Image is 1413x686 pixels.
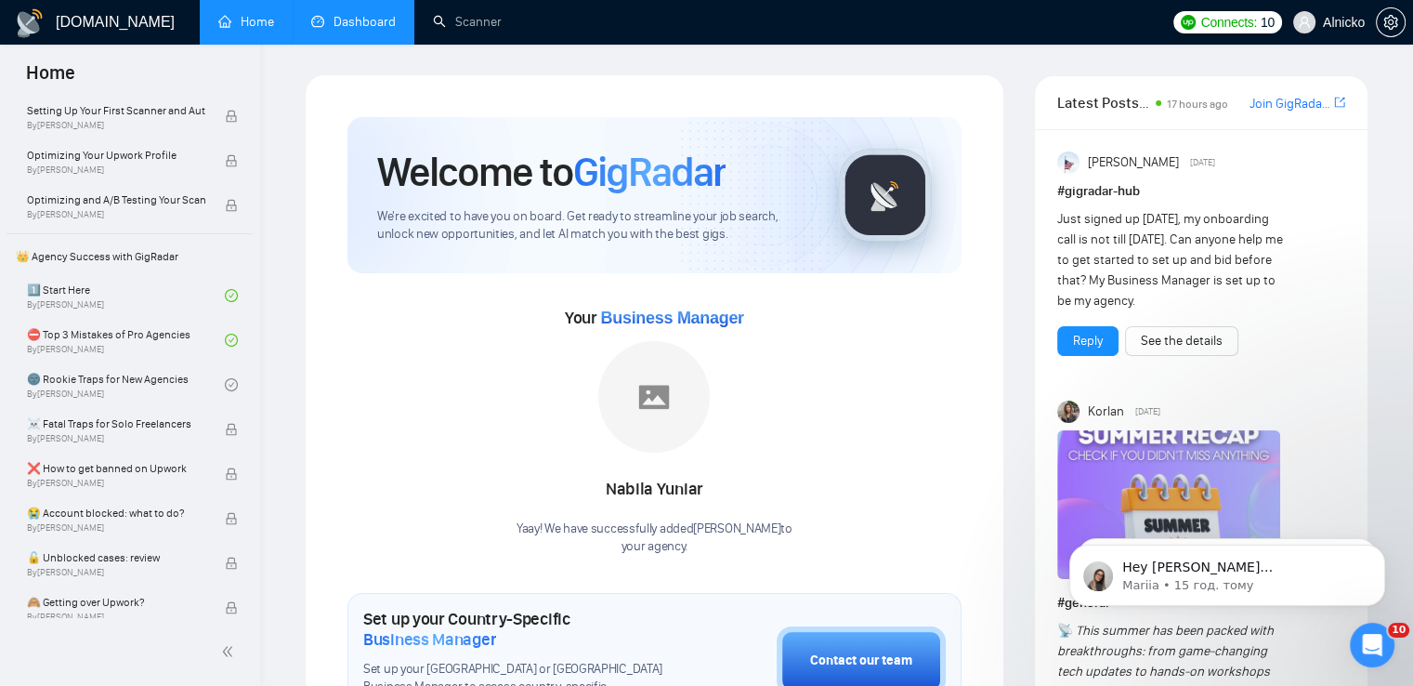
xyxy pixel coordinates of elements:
[27,478,205,489] span: By [PERSON_NAME]
[8,238,251,275] span: 👑 Agency Success with GigRadar
[15,8,45,38] img: logo
[225,423,238,436] span: lock
[377,147,726,197] h1: Welcome to
[27,567,205,578] span: By [PERSON_NAME]
[27,320,225,361] a: ⛔ Top 3 Mistakes of Pro AgenciesBy[PERSON_NAME]
[27,165,205,176] span: By [PERSON_NAME]
[1057,326,1119,356] button: Reply
[1334,94,1345,112] a: export
[1057,91,1150,114] span: Latest Posts from the GigRadar Community
[1388,623,1409,638] span: 10
[363,609,684,650] h1: Set up your Country-Specific
[839,149,932,242] img: gigradar-logo.png
[225,557,238,570] span: lock
[27,101,205,120] span: Setting Up Your First Scanner and Auto-Bidder
[1377,15,1405,30] span: setting
[1190,154,1215,171] span: [DATE]
[27,275,225,316] a: 1️⃣ Start HereBy[PERSON_NAME]
[27,504,205,522] span: 😭 Account blocked: what to do?
[27,209,205,220] span: By [PERSON_NAME]
[433,14,502,30] a: searchScanner
[1350,623,1394,667] iframe: Intercom live chat
[1135,403,1160,420] span: [DATE]
[27,459,205,478] span: ❌ How to get banned on Upwork
[27,120,205,131] span: By [PERSON_NAME]
[27,522,205,534] span: By [PERSON_NAME]
[810,651,912,671] div: Contact our team
[1125,326,1238,356] button: See the details
[573,147,726,197] span: GigRadar
[27,191,205,209] span: Optimizing and A/B Testing Your Scanner for Better Results
[1057,430,1280,579] img: F09CV3P1UE7-Summer%20recap.png
[600,309,743,327] span: Business Manager
[225,601,238,614] span: lock
[517,521,792,556] div: Yaay! We have successfully added [PERSON_NAME] to
[1087,402,1123,422] span: Korlan
[11,59,90,99] span: Home
[377,208,809,244] span: We're excited to have you on board. Get ready to streamline your job search, unlock new opportuni...
[27,415,205,433] span: ☠️ Fatal Traps for Solo Freelancers
[1334,95,1345,110] span: export
[1087,152,1178,173] span: [PERSON_NAME]
[225,468,238,481] span: lock
[1041,506,1413,636] iframe: Intercom notifications повідомлення
[565,308,744,328] span: Your
[1261,12,1275,33] span: 10
[1057,209,1288,311] div: Just signed up [DATE], my onboarding call is not till [DATE]. Can anyone help me to get started t...
[225,512,238,525] span: lock
[1376,7,1406,37] button: setting
[363,629,496,650] span: Business Manager
[517,474,792,506] div: Nabila Yuniar
[1141,331,1223,351] a: See the details
[225,154,238,167] span: lock
[27,593,205,612] span: 🙈 Getting over Upwork?
[225,289,238,302] span: check-circle
[1298,16,1311,29] span: user
[27,364,225,405] a: 🌚 Rookie Traps for New AgenciesBy[PERSON_NAME]
[1201,12,1257,33] span: Connects:
[1167,98,1228,111] span: 17 hours ago
[311,14,396,30] a: dashboardDashboard
[1057,152,1079,174] img: Anisuzzaman Khan
[1073,331,1103,351] a: Reply
[27,612,205,623] span: By [PERSON_NAME]
[1376,15,1406,30] a: setting
[225,334,238,347] span: check-circle
[225,378,238,391] span: check-circle
[27,548,205,567] span: 🔓 Unblocked cases: review
[517,538,792,556] p: your agency .
[27,146,205,165] span: Optimizing Your Upwork Profile
[1057,181,1345,202] h1: # gigradar-hub
[218,14,274,30] a: homeHome
[1181,15,1196,30] img: upwork-logo.png
[1057,401,1079,423] img: Korlan
[225,110,238,123] span: lock
[221,642,240,661] span: double-left
[1249,94,1330,114] a: Join GigRadar Slack Community
[225,199,238,212] span: lock
[598,341,710,453] img: placeholder.png
[27,433,205,444] span: By [PERSON_NAME]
